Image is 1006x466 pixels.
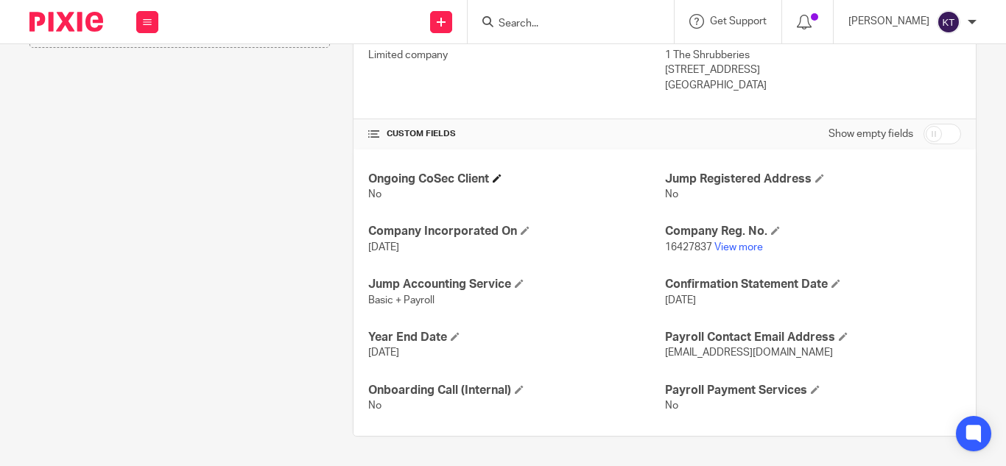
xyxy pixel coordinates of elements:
[665,78,961,93] p: [GEOGRAPHIC_DATA]
[665,383,961,398] h4: Payroll Payment Services
[368,172,664,187] h4: Ongoing CoSec Client
[665,189,678,200] span: No
[665,224,961,239] h4: Company Reg. No.
[665,63,961,77] p: [STREET_ADDRESS]
[497,18,630,31] input: Search
[368,277,664,292] h4: Jump Accounting Service
[665,242,712,253] span: 16427837
[829,127,913,141] label: Show empty fields
[665,277,961,292] h4: Confirmation Statement Date
[368,189,381,200] span: No
[368,347,399,358] span: [DATE]
[937,10,960,34] img: svg%3E
[368,295,435,306] span: Basic + Payroll
[665,347,833,358] span: [EMAIL_ADDRESS][DOMAIN_NAME]
[29,12,103,32] img: Pixie
[710,16,767,27] span: Get Support
[714,242,763,253] a: View more
[665,48,961,63] p: 1 The Shrubberies
[665,400,678,411] span: No
[368,128,664,140] h4: CUSTOM FIELDS
[368,242,399,253] span: [DATE]
[368,383,664,398] h4: Onboarding Call (Internal)
[665,330,961,345] h4: Payroll Contact Email Address
[665,172,961,187] h4: Jump Registered Address
[368,224,664,239] h4: Company Incorporated On
[368,48,664,63] p: Limited company
[368,400,381,411] span: No
[665,295,696,306] span: [DATE]
[368,330,664,345] h4: Year End Date
[848,14,929,29] p: [PERSON_NAME]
